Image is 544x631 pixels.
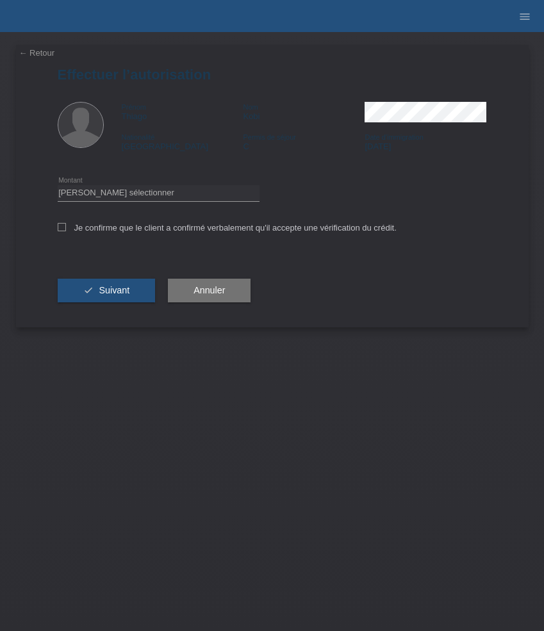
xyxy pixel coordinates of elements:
[122,133,155,141] span: Nationalité
[99,285,129,295] span: Suivant
[243,133,296,141] span: Permis de séjour
[243,102,365,121] div: Kobi
[122,132,243,151] div: [GEOGRAPHIC_DATA]
[365,132,486,151] div: [DATE]
[58,279,156,303] button: check Suivant
[365,133,423,141] span: Date d'immigration
[58,67,487,83] h1: Effectuer l’autorisation
[168,279,251,303] button: Annuler
[122,102,243,121] div: Thiago
[58,223,397,233] label: Je confirme que le client a confirmé verbalement qu'il accepte une vérification du crédit.
[518,10,531,23] i: menu
[243,132,365,151] div: C
[122,103,147,111] span: Prénom
[19,48,55,58] a: ← Retour
[243,103,258,111] span: Nom
[194,285,225,295] span: Annuler
[512,12,538,20] a: menu
[83,285,94,295] i: check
